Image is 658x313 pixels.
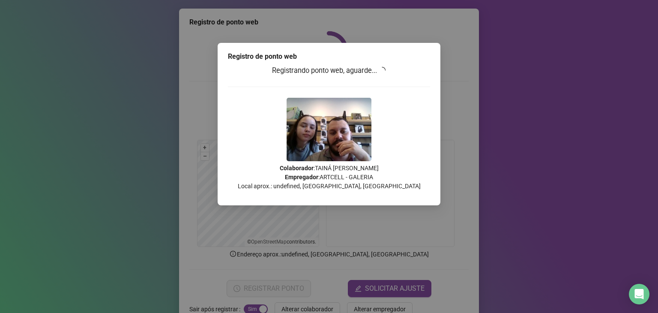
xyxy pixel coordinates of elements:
[285,174,318,181] strong: Empregador
[228,51,430,62] div: Registro de ponto web
[287,98,371,161] img: 9k=
[280,165,314,172] strong: Colaborador
[629,284,649,304] div: Open Intercom Messenger
[378,66,387,75] span: loading
[228,65,430,76] h3: Registrando ponto web, aguarde...
[228,164,430,191] p: : TAINÁ [PERSON_NAME] : ARTCELL - GALERIA Local aprox.: undefined, [GEOGRAPHIC_DATA], [GEOGRAPHIC...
